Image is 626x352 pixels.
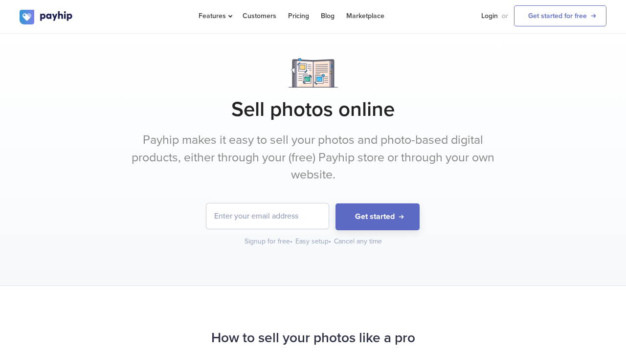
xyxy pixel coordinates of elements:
img: logo.svg [20,10,73,24]
button: Get started [335,203,420,230]
div: Cancel any time [334,237,382,246]
img: Notebook.png [289,58,338,88]
a: Get started for free [514,5,606,26]
p: Payhip makes it easy to sell your photos and photo-based digital products, either through your (f... [130,132,496,184]
div: Easy setup [295,237,332,246]
input: Enter your email address [206,203,329,229]
h1: Sell photos online [20,97,606,122]
span: • [329,237,331,245]
span: • [290,237,292,245]
span: Features [199,12,231,20]
div: Signup for free [245,237,293,246]
h2: How to sell your photos like a pro [20,325,606,351]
